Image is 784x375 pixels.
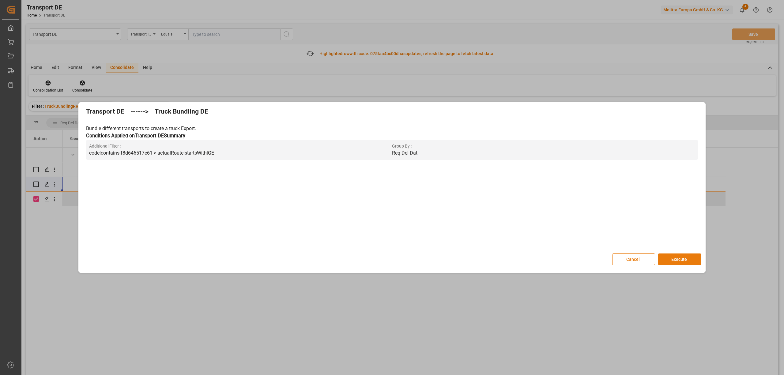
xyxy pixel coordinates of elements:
[155,107,208,117] h2: Truck Bundling DE
[392,149,695,157] p: Req Del Dat
[86,132,698,140] h3: Conditions Applied on Transport DE Summary
[612,253,655,265] button: Cancel
[86,107,124,117] h2: Transport DE
[89,143,392,149] span: Additional Filter :
[130,107,149,117] h2: ------>
[392,143,695,149] span: Group By :
[86,125,698,132] p: Bundle different transports to create a truck Export.
[89,149,392,157] p: code|contains|f8d646517e61 > actualRoute|startsWith|GE
[658,253,701,265] button: Execute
